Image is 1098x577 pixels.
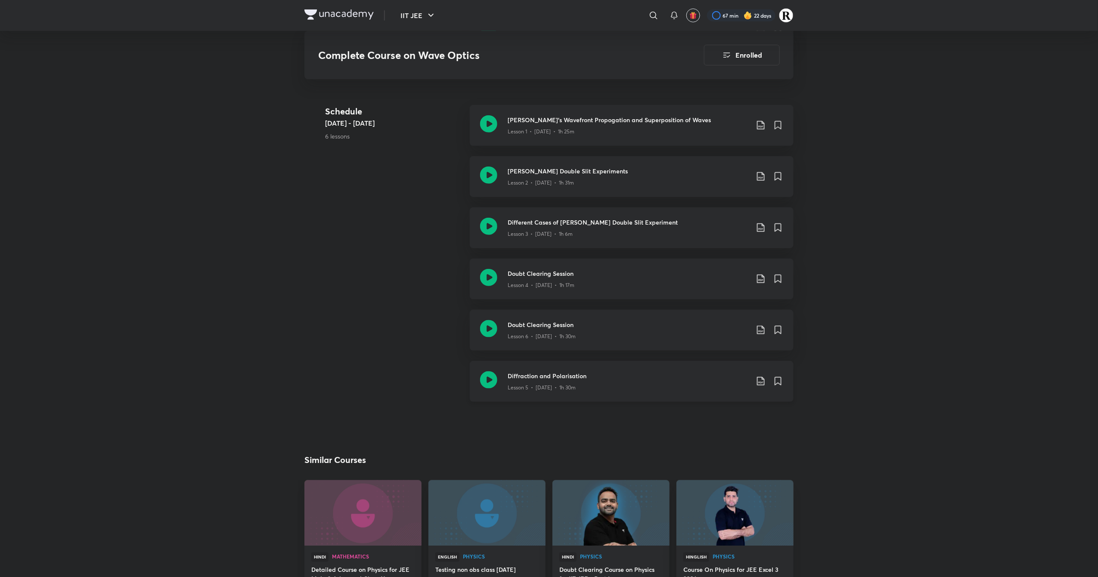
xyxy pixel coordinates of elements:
p: Lesson 2 • [DATE] • 1h 31m [508,179,574,187]
a: [PERSON_NAME] Double Slit ExperimentsLesson 2 • [DATE] • 1h 31m [470,156,794,207]
h4: Schedule [325,105,463,118]
img: Rakhi Sharma [779,8,794,23]
a: Testing non obs class [DATE] [435,565,539,576]
h3: Different Cases of [PERSON_NAME] Double Slit Experiment [508,218,749,227]
span: Physics [713,554,787,559]
h3: [PERSON_NAME] Double Slit Experiments [508,167,749,176]
button: avatar [686,9,700,22]
p: Lesson 5 • [DATE] • 1h 30m [508,384,576,392]
span: Mathematics [332,554,415,559]
span: Hindi [311,552,329,562]
img: new-thumbnail [551,479,670,546]
a: Mathematics [332,554,415,560]
h3: Complete Course on Wave Optics [318,49,655,62]
img: new-thumbnail [427,479,546,546]
img: Company Logo [304,9,374,20]
img: avatar [689,12,697,19]
h3: [PERSON_NAME]'s Wavefront Propogation and Superposition of Waves [508,115,749,124]
p: Lesson 6 • [DATE] • 1h 30m [508,333,576,340]
a: new-thumbnail [428,480,546,546]
h3: Doubt Clearing Session [508,269,749,278]
a: Different Cases of [PERSON_NAME] Double Slit ExperimentLesson 3 • [DATE] • 1h 6m [470,207,794,259]
a: Physics [580,554,663,560]
p: Lesson 4 • [DATE] • 1h 17m [508,281,574,289]
img: new-thumbnail [303,479,422,546]
a: Physics [713,554,787,560]
a: Company Logo [304,9,374,22]
p: Lesson 1 • [DATE] • 1h 25m [508,128,574,136]
span: Hindi [559,552,577,562]
h2: Similar Courses [304,454,366,466]
span: Physics [580,554,663,559]
p: 6 lessons [325,132,463,141]
a: Physics [463,554,539,560]
a: new-thumbnail [552,480,670,546]
a: Doubt Clearing SessionLesson 4 • [DATE] • 1h 17m [470,259,794,310]
a: [PERSON_NAME]'s Wavefront Propogation and Superposition of WavesLesson 1 • [DATE] • 1h 25m [470,105,794,156]
button: IIT JEE [395,7,441,24]
a: Diffraction and PolarisationLesson 5 • [DATE] • 1h 30m [470,361,794,412]
span: Physics [463,554,539,559]
img: streak [744,11,752,20]
img: new-thumbnail [675,479,794,546]
h3: Doubt Clearing Session [508,320,749,329]
h5: [DATE] - [DATE] [325,118,463,128]
a: new-thumbnail [304,480,422,546]
h3: Diffraction and Polarisation [508,371,749,380]
button: Enrolled [704,45,780,65]
a: new-thumbnail [676,480,794,546]
span: Hinglish [683,552,709,562]
a: Doubt Clearing SessionLesson 6 • [DATE] • 1h 30m [470,310,794,361]
span: English [435,552,459,562]
p: Lesson 3 • [DATE] • 1h 6m [508,230,573,238]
